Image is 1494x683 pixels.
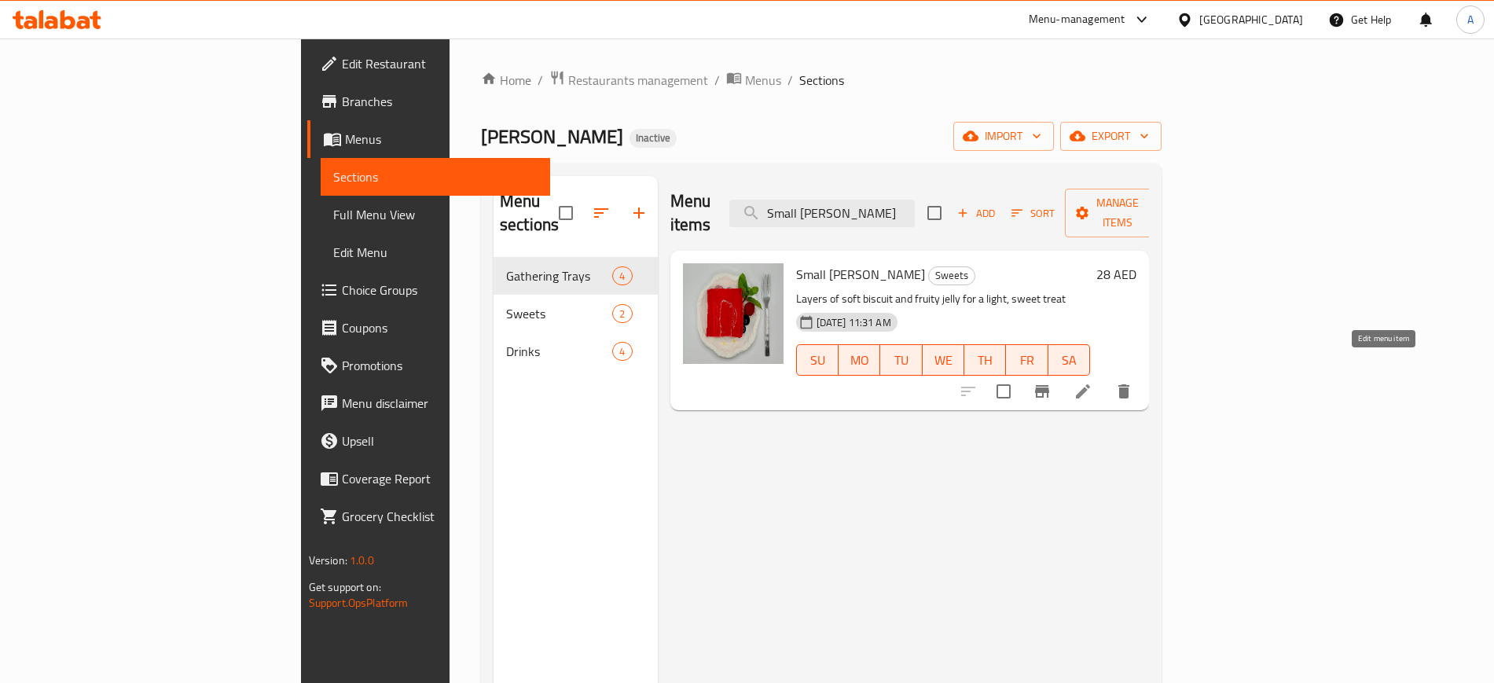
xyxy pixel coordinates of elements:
div: items [612,266,632,285]
span: A [1467,11,1474,28]
p: Layers of soft biscuit and fruity jelly for a light, sweet treat [796,289,1091,309]
button: Add section [620,194,658,232]
span: Select section [918,196,951,230]
a: Upsell [307,422,550,460]
span: Menus [345,130,538,149]
button: Branch-specific-item [1023,373,1061,410]
button: Manage items [1065,189,1170,237]
span: Menus [745,71,781,90]
span: Small [PERSON_NAME] [796,263,925,286]
nav: breadcrumb [481,70,1162,90]
a: Branches [307,83,550,120]
img: Small Jelly Baskoot [683,263,784,364]
span: Restaurants management [568,71,708,90]
span: Menu disclaimer [342,394,538,413]
li: / [787,71,793,90]
span: 4 [613,344,631,359]
span: [PERSON_NAME] [481,119,623,154]
span: Get support on: [309,577,381,597]
span: TU [886,349,916,372]
span: 4 [613,269,631,284]
nav: Menu sections [494,251,658,376]
span: Inactive [630,131,677,145]
a: Restaurants management [549,70,708,90]
a: Choice Groups [307,271,550,309]
span: Version: [309,550,347,571]
span: export [1073,127,1149,146]
div: items [612,304,632,323]
a: Sections [321,158,550,196]
button: SA [1048,344,1090,376]
span: Drinks [506,342,612,361]
div: Menu-management [1029,10,1125,29]
a: Menus [307,120,550,158]
span: Sections [799,71,844,90]
span: 2 [613,307,631,321]
span: Coupons [342,318,538,337]
a: Promotions [307,347,550,384]
span: FR [1012,349,1041,372]
input: search [729,200,915,227]
div: Gathering Trays4 [494,257,658,295]
span: SA [1055,349,1084,372]
li: / [714,71,720,90]
span: Sweets [929,266,975,285]
span: [DATE] 11:31 AM [810,315,898,330]
h6: 28 AED [1096,263,1136,285]
button: export [1060,122,1162,151]
span: WE [929,349,958,372]
button: WE [923,344,964,376]
a: Full Menu View [321,196,550,233]
span: 1.0.0 [350,550,374,571]
button: Add [951,201,1001,226]
span: Choice Groups [342,281,538,299]
span: Promotions [342,356,538,375]
button: import [953,122,1054,151]
button: FR [1006,344,1048,376]
span: MO [845,349,874,372]
span: Coverage Report [342,469,538,488]
div: Inactive [630,129,677,148]
h2: Menu items [670,189,711,237]
span: import [966,127,1041,146]
a: Edit Restaurant [307,45,550,83]
div: [GEOGRAPHIC_DATA] [1199,11,1303,28]
a: Menus [726,70,781,90]
button: MO [839,344,880,376]
a: Support.OpsPlatform [309,593,409,613]
span: Add [955,204,997,222]
a: Coupons [307,309,550,347]
span: Edit Menu [333,243,538,262]
a: Grocery Checklist [307,498,550,535]
button: TU [880,344,922,376]
span: Branches [342,92,538,111]
div: Drinks4 [494,332,658,370]
div: items [612,342,632,361]
button: delete [1105,373,1143,410]
span: TH [971,349,1000,372]
span: Sort sections [582,194,620,232]
span: Sweets [506,304,612,323]
div: Sweets2 [494,295,658,332]
span: Add item [951,201,1001,226]
span: Sort items [1001,201,1065,226]
span: Sections [333,167,538,186]
span: SU [803,349,832,372]
a: Menu disclaimer [307,384,550,422]
span: Sort [1011,204,1055,222]
div: Sweets [928,266,975,285]
span: Full Menu View [333,205,538,224]
span: Edit Restaurant [342,54,538,73]
button: SU [796,344,839,376]
a: Coverage Report [307,460,550,498]
span: Manage items [1077,193,1158,233]
button: Sort [1008,201,1059,226]
span: Gathering Trays [506,266,612,285]
span: Grocery Checklist [342,507,538,526]
span: Upsell [342,431,538,450]
button: TH [964,344,1006,376]
span: Select all sections [549,196,582,230]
